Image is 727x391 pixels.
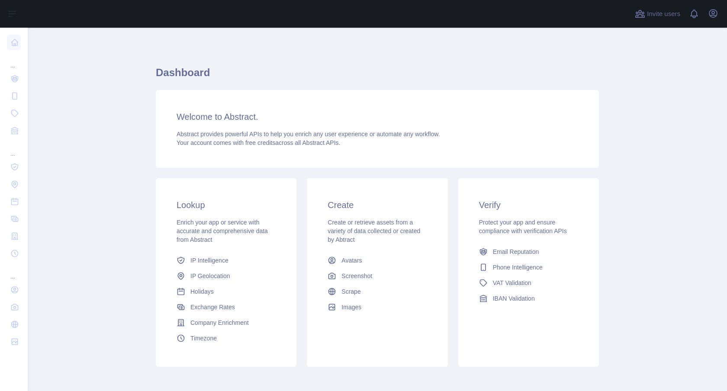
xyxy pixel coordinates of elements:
h3: Lookup [177,199,276,211]
a: Images [324,299,430,315]
a: Holidays [173,284,279,299]
span: Company Enrichment [190,318,249,327]
h3: Verify [479,199,578,211]
button: Invite users [633,7,682,21]
span: VAT Validation [493,279,531,287]
span: Phone Intelligence [493,263,543,272]
div: ... [7,140,21,157]
span: IBAN Validation [493,294,535,303]
a: Exchange Rates [173,299,279,315]
a: Avatars [324,253,430,268]
span: Screenshot [341,272,372,280]
span: Holidays [190,287,214,296]
a: IBAN Validation [476,291,582,306]
span: free credits [245,139,275,146]
div: ... [7,263,21,280]
h1: Dashboard [156,66,599,87]
a: IP Intelligence [173,253,279,268]
span: Email Reputation [493,247,539,256]
a: IP Geolocation [173,268,279,284]
span: Abstract provides powerful APIs to help you enrich any user experience or automate any workflow. [177,131,440,138]
span: Enrich your app or service with accurate and comprehensive data from Abstract [177,219,268,243]
span: Avatars [341,256,362,265]
span: Protect your app and ensure compliance with verification APIs [479,219,567,234]
span: Your account comes with across all Abstract APIs. [177,139,340,146]
div: ... [7,52,21,69]
h3: Create [328,199,427,211]
h3: Welcome to Abstract. [177,111,578,123]
span: IP Geolocation [190,272,230,280]
a: Email Reputation [476,244,582,260]
a: Scrape [324,284,430,299]
span: Create or retrieve assets from a variety of data collected or created by Abtract [328,219,420,243]
span: IP Intelligence [190,256,228,265]
a: Company Enrichment [173,315,279,330]
span: Scrape [341,287,360,296]
a: VAT Validation [476,275,582,291]
span: Exchange Rates [190,303,235,311]
a: Timezone [173,330,279,346]
a: Screenshot [324,268,430,284]
a: Phone Intelligence [476,260,582,275]
span: Timezone [190,334,217,343]
span: Images [341,303,361,311]
span: Invite users [647,9,680,19]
